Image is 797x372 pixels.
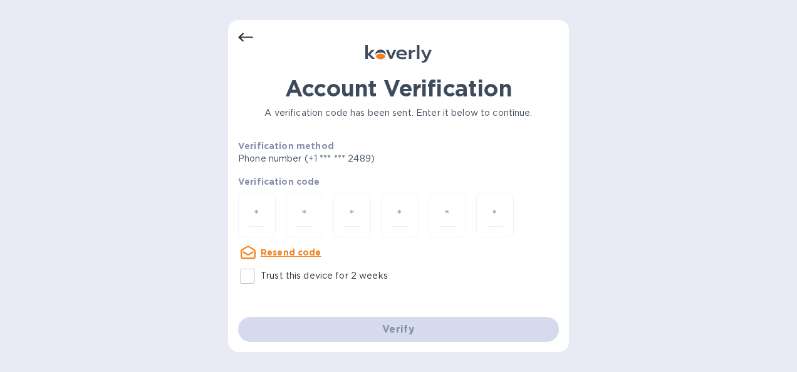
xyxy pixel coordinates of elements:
[238,141,334,151] b: Verification method
[238,175,559,188] p: Verification code
[238,152,471,165] p: Phone number (+1 *** *** 2489)
[261,247,321,257] u: Resend code
[238,106,559,120] p: A verification code has been sent. Enter it below to continue.
[261,269,388,282] p: Trust this device for 2 weeks
[238,75,559,101] h1: Account Verification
